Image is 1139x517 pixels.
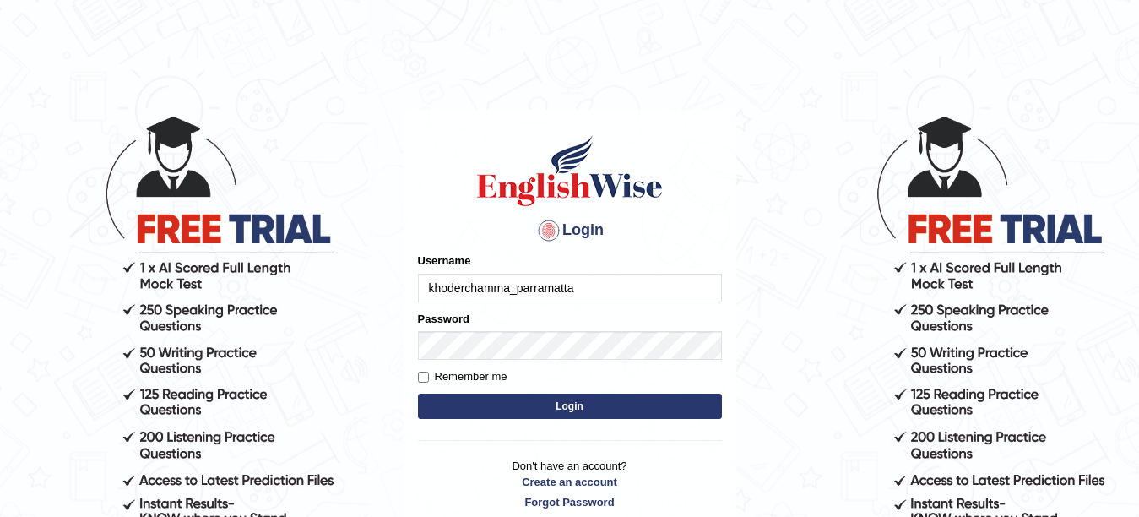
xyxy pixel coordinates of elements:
label: Username [418,253,471,269]
label: Password [418,311,469,327]
label: Remember me [418,368,507,385]
h4: Login [418,217,722,244]
a: Forgot Password [418,494,722,510]
a: Create an account [418,474,722,490]
img: Logo of English Wise sign in for intelligent practice with AI [474,133,666,209]
button: Login [418,394,722,419]
input: Remember me [418,372,429,383]
p: Don't have an account? [418,458,722,510]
